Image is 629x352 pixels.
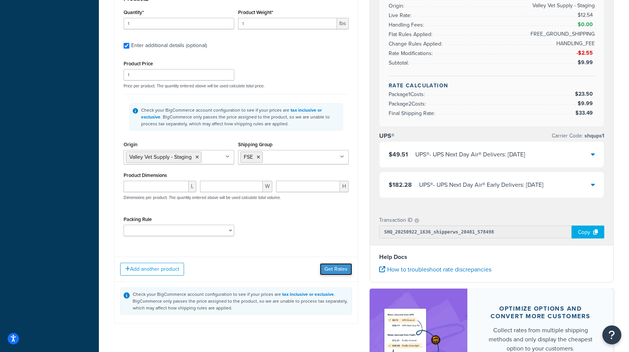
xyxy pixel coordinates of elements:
a: How to troubleshoot rate discrepancies [379,265,491,274]
h3: UPS® [379,132,394,140]
h4: Help Docs [379,253,604,262]
span: $9.99 [578,99,595,107]
span: W [263,181,272,192]
span: $49.51 [389,150,408,159]
input: 0.00 [238,18,337,29]
span: $9.99 [578,58,595,66]
span: Valley Vet Supply - Staging [129,153,192,161]
span: H [340,181,349,192]
a: tax inclusive or exclusive [141,107,322,120]
span: $0.00 [578,21,595,28]
button: Add another product [120,263,184,276]
input: 0 [124,18,234,29]
p: Transaction ID [379,215,413,226]
span: -$2.55 [577,49,595,57]
span: lbs [337,18,349,29]
span: HANDLING_FEE [554,39,595,48]
div: UPS® - UPS Next Day Air® Delivers: [DATE] [415,149,525,160]
span: Rate Modifications: [389,49,435,57]
label: Quantity* [124,9,144,15]
label: Origin [124,142,137,147]
span: Package 1 Costs: [389,90,427,98]
span: shqups1 [583,132,604,140]
a: tax inclusive or exclusive [282,291,334,298]
span: Flat Rules Applied: [389,30,434,38]
button: Get Rates [320,263,352,275]
label: Product Price [124,61,153,66]
span: FREE_GROUND_SHIPPING [529,30,595,39]
span: Subtotal: [389,59,411,67]
p: Dimensions per product. The quantity entered above will be used calculate total volume. [122,195,281,200]
span: $23.50 [575,90,595,98]
label: Shipping Group [238,142,273,147]
p: Price per product. The quantity entered above will be used calculate total price. [122,83,351,88]
h4: Rate Calculation [389,82,595,90]
input: Enter additional details (optional) [124,43,129,49]
div: UPS® - UPS Next Day Air® Early Delivers: [DATE] [419,180,543,190]
span: Final Shipping Rate: [389,109,437,117]
div: Check your BigCommerce account configuration to see if your prices are . BigCommerce only passes ... [133,291,349,311]
label: Product Dimensions [124,172,167,178]
span: FSE [244,153,253,161]
label: Packing Rule [124,216,152,222]
span: $12.54 [578,11,595,19]
div: Copy [572,226,604,238]
span: Change Rules Applied: [389,40,444,48]
span: Handling Fees: [389,21,426,29]
span: $182.28 [389,180,412,189]
div: Check your BigCommerce account configuration to see if your prices are . BigCommerce only passes ... [141,107,340,127]
label: Product Weight* [238,9,273,15]
div: Enter additional details (optional) [131,40,207,51]
span: Valley Vet Supply - Staging [531,1,595,10]
p: Carrier Code: [552,131,604,141]
span: Package 2 Costs: [389,100,428,108]
button: Open Resource Center [602,325,621,344]
span: $33.49 [575,109,595,117]
span: Live Rate: [389,11,413,19]
span: L [189,181,196,192]
div: Optimize options and convert more customers [486,305,596,320]
span: Origin: [389,2,406,10]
